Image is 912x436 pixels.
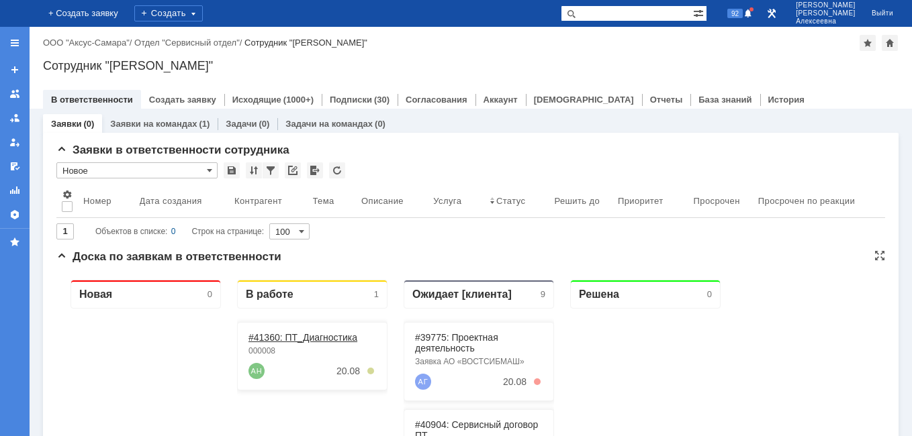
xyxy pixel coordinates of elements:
a: База знаний [698,95,751,105]
div: (0) [375,119,385,129]
a: Заявки в моей ответственности [4,107,26,129]
div: 20.08.2025 [280,97,304,107]
a: Перейти в интерфейс администратора [764,5,780,21]
div: 22.08.2025 [447,291,470,302]
a: Подписки [330,95,372,105]
a: ООО "Аксус-Самара" [43,38,130,48]
div: 1. Менее 15% [477,109,484,116]
div: Приоритет [618,196,664,206]
div: Сохранить вид [224,162,240,178]
i: Строк на странице: [95,223,264,239]
a: Настройки [4,204,26,225]
div: 0 [151,20,156,30]
div: Тема [313,196,334,206]
div: Решена [522,19,563,32]
div: (0) [83,119,94,129]
span: Настройки [62,189,73,200]
a: Создать заявку [149,95,216,105]
a: Заявки на командах [110,119,197,129]
div: / [43,38,134,48]
div: 4. Менее 60% [311,99,318,105]
div: #41360: ПТ_Диагностика [192,63,320,74]
div: Просрочен по реакции [758,196,855,206]
div: 3. Менее 40% [477,293,484,300]
span: Доска по заявкам в ответственности [56,250,281,263]
span: [PERSON_NAME] [796,9,856,17]
div: 5. Менее 100% [477,206,484,213]
a: Мои заявки [4,131,26,153]
span: Заявки в ответственности сотрудника [56,144,289,156]
div: На всю страницу [874,250,885,261]
div: Экспорт списка [307,162,323,178]
div: Заявка Красноярский филиал [359,272,486,281]
div: Контрагент [234,196,282,206]
th: Статус [484,184,549,218]
div: (1000+) [283,95,314,105]
div: Сортировка... [246,162,262,178]
div: Просрочен [694,196,740,206]
a: Задачи на командах [285,119,373,129]
div: Заявка Уфимский филиал г. Нефтекамск [359,175,486,194]
div: Заявка АО «ВОСТСИБМАШ» [359,88,486,97]
a: #39775: Проектная деятельность [359,63,442,85]
a: Согласования [406,95,467,105]
a: Мои согласования [4,156,26,177]
div: Дата создания [140,196,202,206]
a: Аккаунт [484,95,518,105]
th: Номер [78,184,134,218]
a: [DEMOGRAPHIC_DATA] [534,95,634,105]
div: 9 [484,20,489,30]
a: В ответственности [51,95,133,105]
a: История [768,95,805,105]
a: Ryzyvanov Vladislav [359,374,375,390]
a: #41360: ПТ_Диагностика [192,63,301,74]
span: 92 [727,9,743,18]
div: Фильтрация... [263,162,279,178]
div: В работе [189,19,237,32]
a: Абрамова Галина Викторовна [359,105,375,121]
a: Задачи [226,119,257,129]
div: Скопировать ссылку на список [285,162,301,178]
a: #40928: Проектная деятельность [359,247,442,268]
div: / [134,38,244,48]
div: Статус [496,196,525,206]
div: Обновлять список [329,162,345,178]
a: #40904: Сервисный договор ПТ [359,150,482,172]
div: #41156: ПТ_Диагностика [359,420,486,431]
span: Алексеевна [796,17,856,25]
div: Фотобарабан для принтера №001008 [359,348,486,367]
span: [PERSON_NAME] [796,1,856,9]
a: Отдел "Сервисный отдел" [134,38,240,48]
div: 0 [171,223,176,239]
div: Новая [23,19,56,32]
a: Создать заявку [4,59,26,80]
div: 20.08.2025 [447,204,470,215]
div: Номер [83,196,111,206]
div: 1 [318,20,322,30]
th: Приоритет [612,184,688,218]
th: Контрагент [229,184,308,218]
div: 21.08.2025 [447,377,470,388]
th: Услуга [428,184,484,218]
a: Абрамова Галина Викторовна [359,288,375,305]
div: 5. Менее 100% [477,379,484,386]
div: (1) [199,119,210,129]
div: #41152: ПТ_Диагностика [359,334,486,345]
div: (0) [259,119,269,129]
div: #40904: Сервисный договор ПТ [359,150,486,172]
div: Сотрудник "[PERSON_NAME]" [43,59,899,72]
div: #40928: Проектная деятельность [359,247,486,268]
div: Сделать домашней страницей [882,35,898,51]
a: Заявки на командах [4,83,26,105]
div: Добавить в избранное [860,35,876,51]
div: Услуга [433,196,461,206]
th: Тема [308,184,357,218]
div: (30) [374,95,390,105]
a: Абрамова Галина Викторовна [359,201,375,217]
a: #41156: ПТ_Диагностика [359,420,467,431]
span: Объектов в списке: [95,227,167,236]
div: 000008 [192,77,320,87]
a: Отчеты [4,180,26,201]
div: 0 [651,20,655,30]
div: Создать [134,5,203,21]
